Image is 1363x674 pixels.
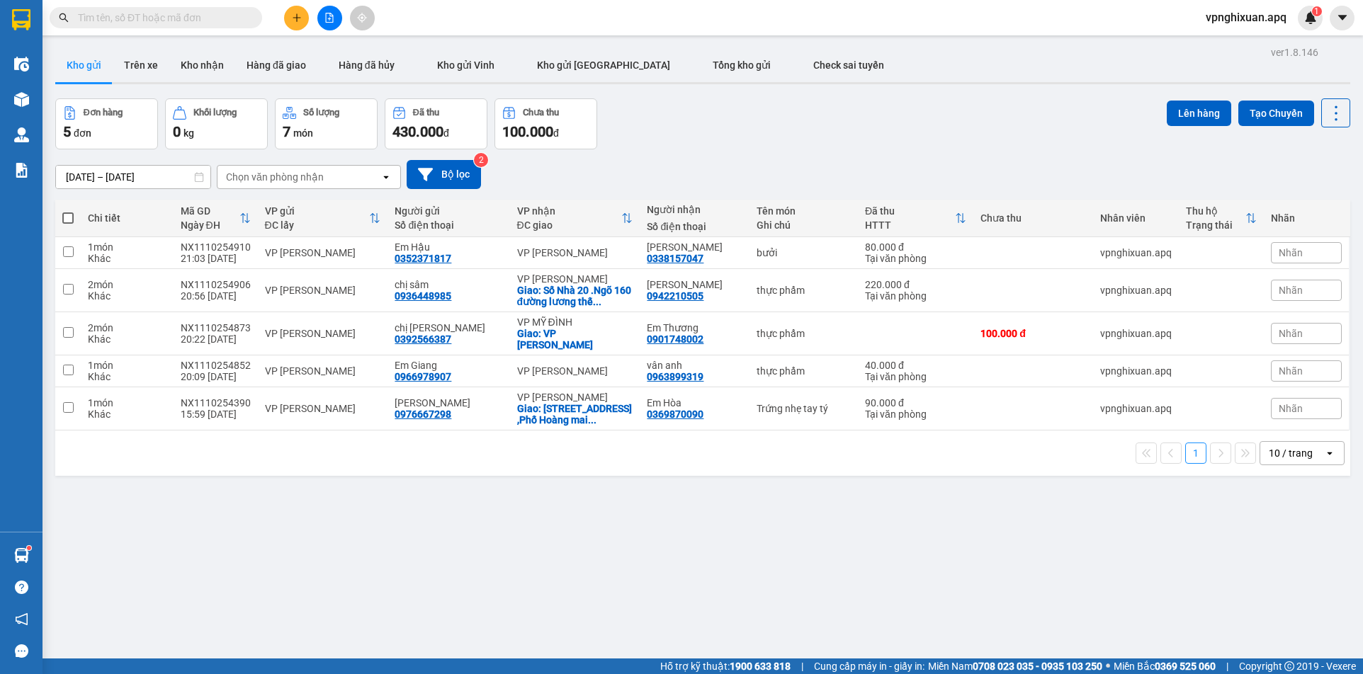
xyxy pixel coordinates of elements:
div: Tại văn phòng [865,290,966,302]
div: 0963899319 [647,371,703,382]
div: Khác [88,333,166,345]
div: 80.000 đ [865,241,966,253]
button: Tạo Chuyến [1238,101,1314,126]
div: Chưa thu [523,108,559,118]
button: aim [350,6,375,30]
div: 0901748002 [647,333,703,345]
img: icon-new-feature [1304,11,1317,24]
div: VP [PERSON_NAME] [517,365,633,377]
div: 0936448985 [395,290,451,302]
button: Hàng đã giao [235,48,317,82]
div: 21:03 [DATE] [181,253,251,264]
button: Bộ lọc [407,160,481,189]
div: 10 / trang [1269,446,1313,460]
div: ver 1.8.146 [1271,45,1318,60]
span: caret-down [1336,11,1349,24]
span: Miền Bắc [1114,658,1216,674]
div: Chị Hồng [647,241,742,253]
div: vpnghixuan.apq [1100,403,1172,414]
strong: 0708 023 035 - 0935 103 250 [973,661,1102,672]
div: VP nhận [517,205,622,217]
sup: 1 [1312,6,1322,16]
input: Tìm tên, số ĐT hoặc mã đơn [78,10,245,25]
img: warehouse-icon [14,92,29,107]
div: thực phẩm [757,328,851,339]
img: warehouse-icon [14,127,29,142]
button: Lên hàng [1167,101,1231,126]
div: Người gửi [395,205,502,217]
div: Đã thu [413,108,439,118]
div: Giao: VP Mỹ Đình [517,328,633,350]
input: Select a date range. [56,166,210,188]
strong: 0369 525 060 [1155,661,1216,672]
div: Khác [88,371,166,382]
span: 430.000 [392,123,443,140]
div: bưởi [757,247,851,258]
span: Cung cấp máy in - giấy in: [814,658,924,674]
span: Tổng kho gửi [713,59,771,71]
span: Nhãn [1279,365,1303,377]
div: vân anh [647,360,742,371]
div: Số điện thoại [647,221,742,232]
div: Em Thương [647,322,742,333]
svg: open [380,171,392,183]
img: solution-icon [14,163,29,178]
span: message [15,644,28,658]
div: 1 món [88,241,166,253]
span: 0 [173,123,181,140]
div: Em Giang [395,360,502,371]
div: Đã thu [865,205,955,217]
div: vpnghixuan.apq [1100,247,1172,258]
span: ... [593,296,601,307]
div: Lê Vi [647,279,742,290]
div: VP [PERSON_NAME] [265,328,381,339]
button: plus [284,6,309,30]
span: đơn [74,127,91,139]
span: 1 [1314,6,1319,16]
div: VP [PERSON_NAME] [265,285,381,296]
div: 0966978907 [395,371,451,382]
div: Em Hòa [647,397,742,409]
div: VP gửi [265,205,370,217]
div: 40.000 đ [865,360,966,371]
th: Toggle SortBy [174,200,258,237]
div: Ghi chú [757,219,851,231]
div: Giao: Số Nhà 20 .Ngõ 160 đường lương thế vinh ,Phường trung văn .Quận Nam Từ Liêm ,HN [517,285,633,307]
div: 0369870090 [647,409,703,420]
span: search [59,13,69,23]
div: chị sâm [395,279,502,290]
div: anh Hồng [395,397,502,409]
div: Số điện thoại [395,219,502,231]
div: VP [PERSON_NAME] [517,247,633,258]
div: 2 món [88,322,166,333]
div: vpnghixuan.apq [1100,365,1172,377]
div: Trạng thái [1186,219,1245,231]
svg: open [1324,447,1335,459]
div: HTTT [865,219,955,231]
div: 90.000 đ [865,397,966,409]
div: Tại văn phòng [865,371,966,382]
div: 220.000 đ [865,279,966,290]
div: VP [PERSON_NAME] [265,365,381,377]
span: 5 [63,123,71,140]
button: file-add [317,6,342,30]
div: Giao: Số nhà 10 ,Ngõ 215 ,Phố Hoàng mai ,Quận hai bà trưng ,HN [517,403,633,425]
div: 100.000 đ [980,328,1086,339]
div: 0976667298 [395,409,451,420]
th: Toggle SortBy [510,200,640,237]
span: copyright [1284,661,1294,671]
div: Chưa thu [980,212,1086,224]
div: Người nhận [647,204,742,215]
div: Tại văn phòng [865,253,966,264]
button: Kho nhận [169,48,235,82]
button: Đã thu430.000đ [385,98,487,149]
span: ⚪️ [1106,663,1110,669]
div: Tên món [757,205,851,217]
div: 2 món [88,279,166,290]
button: Số lượng7món [275,98,378,149]
span: Miền Nam [928,658,1102,674]
img: warehouse-icon [14,548,29,563]
div: 15:59 [DATE] [181,409,251,420]
div: Khác [88,253,166,264]
button: Trên xe [113,48,169,82]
